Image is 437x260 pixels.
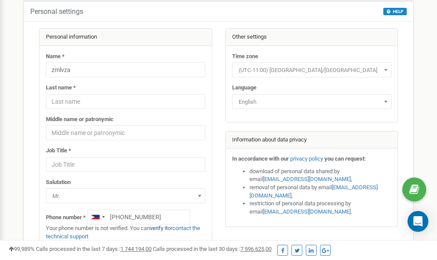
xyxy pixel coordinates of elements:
[408,211,428,232] div: Open Intercom Messenger
[290,155,323,162] a: privacy policy
[46,214,86,222] label: Phone number *
[46,84,76,92] label: Last name *
[46,225,200,240] a: contact the technical support
[46,178,71,187] label: Salutation
[46,63,205,77] input: Name
[232,155,289,162] strong: In accordance with our
[150,225,168,231] a: verify it
[120,246,152,252] u: 1 744 194,00
[87,210,190,224] input: +1-800-555-55-55
[9,246,35,252] span: 99,989%
[249,168,392,184] li: download of personal data shared by email ,
[232,84,256,92] label: Language
[226,132,398,149] div: Information about data privacy
[249,184,392,200] li: removal of personal data by email ,
[46,157,205,172] input: Job Title
[36,246,152,252] span: Calls processed in the last 7 days :
[46,188,205,203] span: Mr.
[30,8,83,16] h5: Personal settings
[46,53,65,61] label: Name *
[46,224,205,240] p: Your phone number is not verified. You can or
[263,176,351,182] a: [EMAIL_ADDRESS][DOMAIN_NAME]
[49,190,202,202] span: Mr.
[235,96,388,108] span: English
[249,200,392,216] li: restriction of personal data processing by email .
[235,64,388,76] span: (UTC-11:00) Pacific/Midway
[46,147,71,155] label: Job Title *
[240,246,272,252] u: 7 596 625,00
[46,115,113,124] label: Middle name or patronymic
[153,246,272,252] span: Calls processed in the last 30 days :
[232,63,392,77] span: (UTC-11:00) Pacific/Midway
[232,53,258,61] label: Time zone
[39,29,212,46] div: Personal information
[324,155,366,162] strong: you can request:
[232,94,392,109] span: English
[87,210,107,224] div: Telephone country code
[226,29,398,46] div: Other settings
[46,125,205,140] input: Middle name or patronymic
[46,94,205,109] input: Last name
[383,8,407,15] button: HELP
[249,184,378,199] a: [EMAIL_ADDRESS][DOMAIN_NAME]
[263,208,351,215] a: [EMAIL_ADDRESS][DOMAIN_NAME]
